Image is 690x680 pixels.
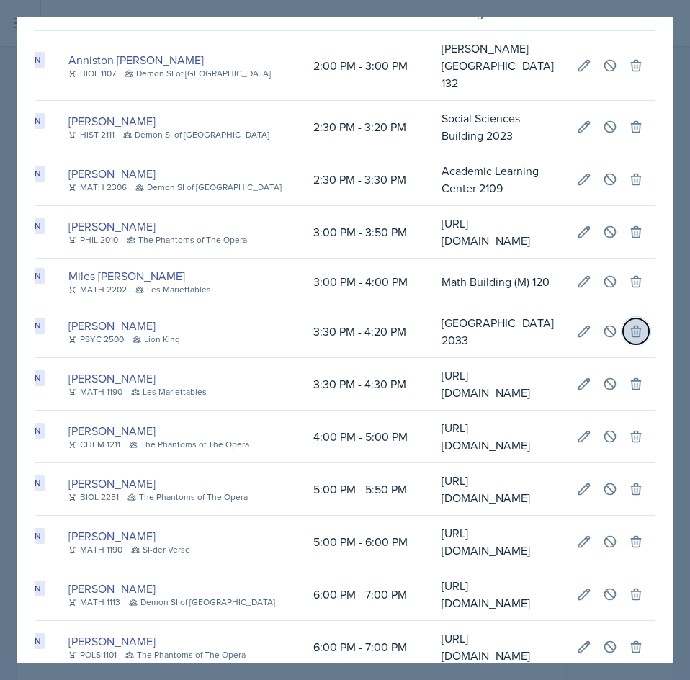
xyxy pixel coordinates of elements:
div: Demon SI of [GEOGRAPHIC_DATA] [129,596,275,609]
a: [PERSON_NAME] [68,527,156,545]
div: MATH 1190 [68,385,122,398]
div: BIOL 2251 [68,491,119,504]
div: The Phantoms of The Opera [127,233,247,246]
td: [URL][DOMAIN_NAME] [430,206,565,259]
a: [PERSON_NAME] [68,475,156,492]
div: Demon SI of [GEOGRAPHIC_DATA] [125,67,271,80]
div: HIST 2111 [68,128,115,141]
td: 6:00 PM - 7:00 PM [302,568,430,621]
td: 3:30 PM - 4:20 PM [302,305,430,358]
div: BIOL 1107 [68,67,116,80]
div: Demon SI of [GEOGRAPHIC_DATA] [135,181,282,194]
td: 2:30 PM - 3:30 PM [302,153,430,206]
div: PSYC 2500 [68,333,124,346]
div: PHIL 2010 [68,233,118,246]
div: The Phantoms of The Opera [127,491,248,504]
td: Social Sciences Building 2023 [430,101,565,153]
div: Demon SI of [GEOGRAPHIC_DATA] [123,128,269,141]
td: 6:00 PM - 7:00 PM [302,621,430,674]
td: 5:00 PM - 5:50 PM [302,463,430,516]
td: [GEOGRAPHIC_DATA] 2033 [430,305,565,358]
td: 3:30 PM - 4:30 PM [302,358,430,411]
a: [PERSON_NAME] [68,580,156,597]
td: Academic Learning Center 2109 [430,153,565,206]
td: Math Building (M) 120 [430,259,565,305]
a: [PERSON_NAME] [68,165,156,182]
a: [PERSON_NAME] [68,317,156,334]
a: [PERSON_NAME] [68,422,156,439]
td: [PERSON_NAME][GEOGRAPHIC_DATA] 132 [430,31,565,101]
div: Les Mariettables [131,385,207,398]
td: 5:00 PM - 6:00 PM [302,516,430,568]
div: MATH 1190 [68,543,122,556]
a: Anniston [PERSON_NAME] [68,51,204,68]
a: [PERSON_NAME] [68,112,156,130]
a: [PERSON_NAME] [68,218,156,235]
div: MATH 2202 [68,283,127,296]
td: [URL][DOMAIN_NAME] [430,411,565,463]
td: [URL][DOMAIN_NAME] [430,358,565,411]
td: [URL][DOMAIN_NAME] [430,516,565,568]
td: [URL][DOMAIN_NAME] [430,621,565,674]
td: 2:00 PM - 3:00 PM [302,31,430,101]
div: MATH 2306 [68,181,127,194]
td: [URL][DOMAIN_NAME] [430,463,565,516]
td: 2:30 PM - 3:20 PM [302,101,430,153]
td: 3:00 PM - 3:50 PM [302,206,430,259]
div: CHEM 1211 [68,438,120,451]
div: MATH 1113 [68,596,120,609]
td: 3:00 PM - 4:00 PM [302,259,430,305]
a: [PERSON_NAME] [68,370,156,387]
div: Les Mariettables [135,283,211,296]
td: [URL][DOMAIN_NAME] [430,568,565,621]
div: SI-der Verse [131,543,190,556]
a: Miles [PERSON_NAME] [68,267,185,285]
div: The Phantoms of The Opera [125,648,246,661]
div: POLS 1101 [68,648,117,661]
td: 4:00 PM - 5:00 PM [302,411,430,463]
a: [PERSON_NAME] [68,632,156,650]
div: The Phantoms of The Opera [129,438,249,451]
div: Lion King [133,333,180,346]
